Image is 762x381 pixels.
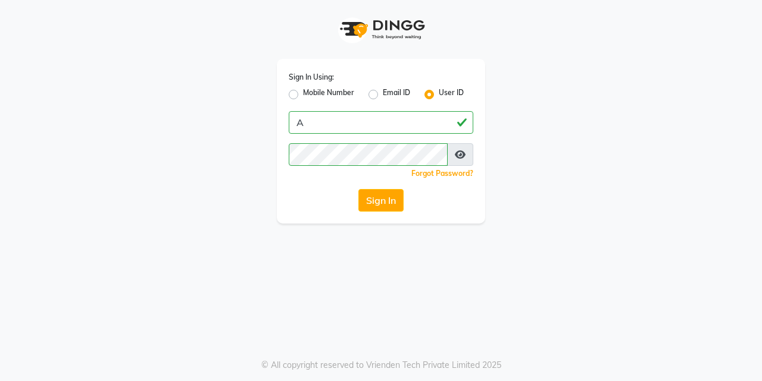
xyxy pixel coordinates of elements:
input: Username [289,143,448,166]
img: logo1.svg [333,12,429,47]
label: Sign In Using: [289,72,334,83]
button: Sign In [358,189,404,212]
label: Email ID [383,87,410,102]
label: User ID [439,87,464,102]
input: Username [289,111,473,134]
a: Forgot Password? [411,169,473,178]
label: Mobile Number [303,87,354,102]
